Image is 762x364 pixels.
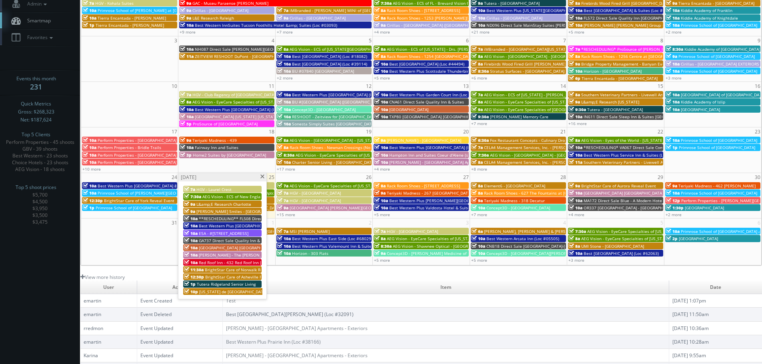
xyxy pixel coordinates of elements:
span: 10a [180,145,194,150]
span: AEG Vision - ECS of [US_STATE] - [PERSON_NAME] EyeCare - [GEOGRAPHIC_DATA] ([GEOGRAPHIC_DATA]) [484,92,680,97]
span: AEG Vision - EyeCare Specialties of [US_STATE] – [PERSON_NAME] Family EyeCare [484,99,640,105]
span: Cirillas - [GEOGRAPHIC_DATA] [486,15,542,21]
span: Best Western Plus East Side (Loc #68029) [292,236,372,241]
span: 10a [666,137,680,143]
span: 9a [569,99,580,105]
span: 10a [666,190,680,196]
span: Home2 Suites by [GEOGRAPHIC_DATA] [193,152,266,158]
a: +2 more [277,75,293,81]
span: HGV - [GEOGRAPHIC_DATA] [290,198,341,203]
span: 7a [180,92,191,97]
span: 10a [180,22,194,28]
span: Hampton Inn and Suites Coeur d'Alene (second shoot) [389,152,493,158]
span: 11a [180,54,194,59]
span: Admin [23,0,49,7]
span: 9a [180,0,191,6]
span: 10a [569,8,582,13]
span: 7a [277,198,288,203]
span: 10a [83,137,96,143]
span: 10a [277,236,291,241]
span: 8a [472,159,483,165]
span: FL572 Direct Sale Quality Inn [GEOGRAPHIC_DATA] North I-75 [584,15,701,21]
span: CNA61 Direct Sale Quality Inn & Suites [389,99,464,105]
span: 10a [374,205,388,211]
span: 11a [569,159,582,165]
span: Rack Room Shoes - 1256 Centre at [GEOGRAPHIC_DATA] [581,54,688,59]
span: AEG Vision - EyeCare Specialties of [US_STATE][PERSON_NAME] Eyecare Associates [296,152,454,158]
span: 8a [374,54,386,59]
span: **RESCHEDULING** FL508 Direct Sale Quality Inn Oceanfront [199,216,318,221]
span: 9a [180,15,191,21]
span: AEG Vision - EyeCare Specialties of [GEOGRAPHIC_DATA] - Medfield Eye Associates [484,107,641,112]
span: [GEOGRAPHIC_DATA] [685,205,724,211]
span: 10a [569,68,582,74]
span: 6p [569,76,580,81]
span: 7a [277,190,288,196]
span: 10a [374,92,388,97]
span: Firebirds Wood Fired Grill [PERSON_NAME] [484,61,566,67]
span: Best Western Plus [GEOGRAPHIC_DATA] & Suites (Loc #45093) [98,183,216,189]
span: [GEOGRAPHIC_DATA] [GEOGRAPHIC_DATA] [584,190,663,196]
a: +6 more [471,75,487,81]
span: 8a [374,15,386,21]
span: 8:30a [472,68,489,74]
span: Best Western Plus [GEOGRAPHIC_DATA] (Loc #11187) [389,145,491,150]
span: 9a [666,183,677,189]
span: 10a [472,236,485,241]
span: 6:30a [472,137,489,143]
span: Teriyaki Madness - 267 [GEOGRAPHIC_DATA] [387,190,472,196]
span: [GEOGRAPHIC_DATA] [PERSON_NAME][GEOGRAPHIC_DATA] [290,205,401,211]
span: IN611 Direct Sale Sleep Inn & Suites [GEOGRAPHIC_DATA] [584,114,694,119]
span: AEG Vision - EyeCare Specialties of [US_STATE] – [PERSON_NAME] Eye Care [290,183,433,189]
span: Perform Properties - Bridle Trails [98,145,161,150]
a: +4 more [374,29,390,35]
span: Tierra Encantada - [PERSON_NAME] [96,22,164,28]
span: [PERSON_NAME] - [GEOGRAPHIC_DATA] [387,137,461,143]
a: +7 more [471,121,487,126]
span: 10a [472,8,485,13]
span: Rack Room Shoes - 1254 [GEOGRAPHIC_DATA] [387,54,474,59]
span: Cirillas - [GEOGRAPHIC_DATA] ([GEOGRAPHIC_DATA]) [387,22,486,28]
span: 10a [374,145,388,150]
span: [PERSON_NAME] Memory Care [490,114,548,119]
span: BrightStar Care of York Reveal Event [104,198,174,203]
span: [GEOGRAPHIC_DATA] [US_STATE] [US_STATE] [195,114,279,119]
span: Favorites [23,34,55,41]
span: Perform Properties - [GEOGRAPHIC_DATA] [98,159,177,165]
span: ProSource of [GEOGRAPHIC_DATA] [193,121,258,127]
span: 10a [180,114,194,119]
span: 10a [277,159,291,165]
span: 7a [472,92,483,97]
span: 10a [180,46,194,52]
span: 1p [83,22,94,28]
span: [PERSON_NAME], [PERSON_NAME] & [PERSON_NAME], LLC - [GEOGRAPHIC_DATA] [484,229,638,234]
span: Best Western Plus Garden Court Inn (Loc #05224) [389,92,484,97]
span: 9a [472,107,483,112]
span: Rack Room Shoes - Newnan Crossings (No Rush) [290,145,382,150]
span: 3p [180,152,192,158]
span: 7a [277,229,288,234]
span: BU #07840 [GEOGRAPHIC_DATA] [292,68,354,74]
span: 10a [666,61,680,67]
span: CELA4 Management Services, Inc. - [PERSON_NAME] Genesis [484,159,600,165]
span: 9a [472,198,483,203]
a: +5 more [374,75,390,81]
span: 10a [666,68,680,74]
span: AEG Vision - Eyes of the World - [US_STATE][GEOGRAPHIC_DATA] [581,137,703,143]
span: 9a [277,15,288,21]
span: Southern Veterinary Partners - Livewell Animal Urgent Care of [PERSON_NAME] [581,92,733,97]
span: 8a [374,46,386,52]
span: NH087 Direct Sale [PERSON_NAME][GEOGRAPHIC_DATA], Ascend Hotel Collection [195,46,351,52]
span: [GEOGRAPHIC_DATA] [389,107,428,112]
span: 7a [472,145,483,150]
a: +2 more [666,29,682,35]
span: 10a [374,61,388,67]
span: 10a [666,22,680,28]
span: 8:30a [277,152,294,158]
span: 10a [277,68,291,74]
span: Tutera - [GEOGRAPHIC_DATA] [484,0,540,6]
span: 8a [569,0,580,6]
span: 8a [472,183,483,189]
span: 10a [666,8,680,13]
span: L&amp;E Research [US_STATE] [581,99,639,105]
